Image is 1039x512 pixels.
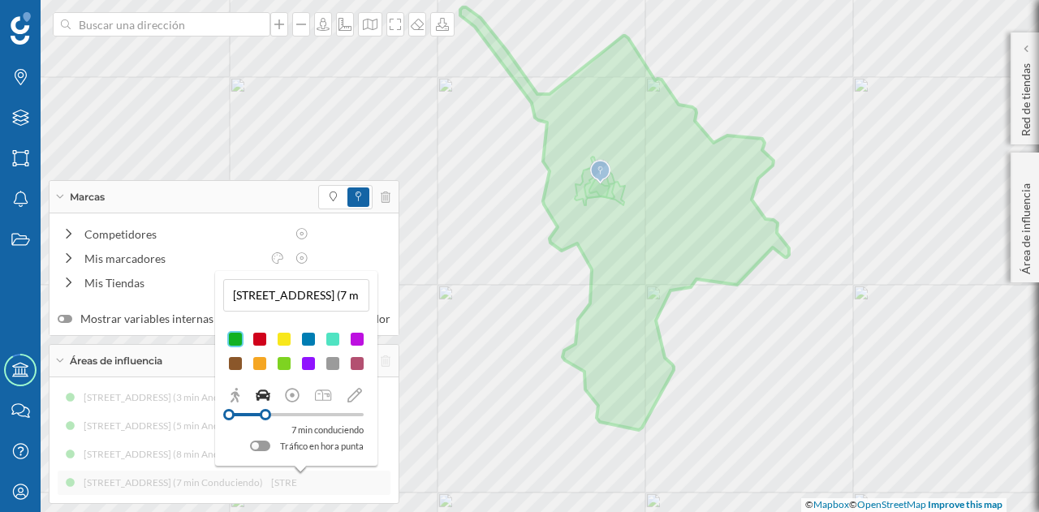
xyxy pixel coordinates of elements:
[70,190,105,204] span: Marcas
[84,250,261,267] div: Mis marcadores
[801,498,1007,512] div: © ©
[291,422,364,438] p: 7 min conduciendo
[1018,57,1034,136] p: Red de tiendas
[857,498,926,510] a: OpenStreetMap
[84,274,261,291] div: Mis Tiendas
[813,498,849,510] a: Mapbox
[84,226,286,243] div: Competidores
[32,11,90,26] span: Soporte
[1018,177,1034,274] p: Área de influencia
[58,311,390,327] label: Mostrar variables internas al pasar el ratón sobre el marcador
[928,498,1002,510] a: Improve this map
[70,354,162,368] span: Áreas de influencia
[280,438,364,454] label: Tráfico en hora punta
[11,12,31,45] img: Geoblink Logo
